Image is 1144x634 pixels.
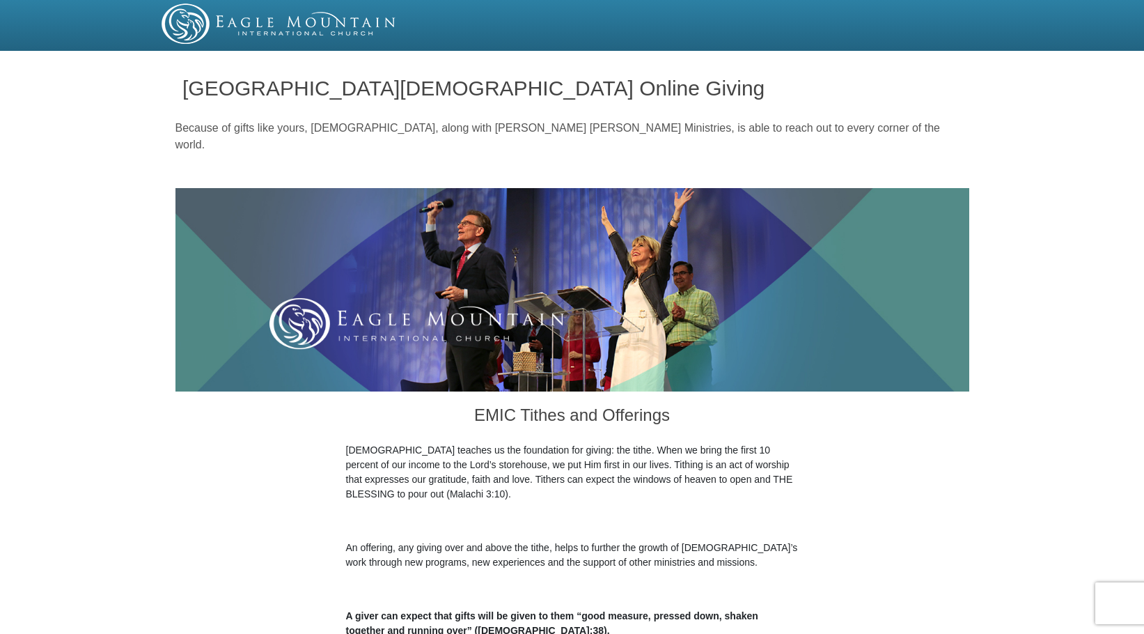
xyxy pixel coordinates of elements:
img: EMIC [162,3,397,44]
h3: EMIC Tithes and Offerings [346,392,799,443]
p: An offering, any giving over and above the tithe, helps to further the growth of [DEMOGRAPHIC_DAT... [346,541,799,570]
p: Because of gifts like yours, [DEMOGRAPHIC_DATA], along with [PERSON_NAME] [PERSON_NAME] Ministrie... [175,120,969,153]
p: [DEMOGRAPHIC_DATA] teaches us the foundation for giving: the tithe. When we bring the first 10 pe... [346,443,799,502]
h1: [GEOGRAPHIC_DATA][DEMOGRAPHIC_DATA] Online Giving [182,77,962,100]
